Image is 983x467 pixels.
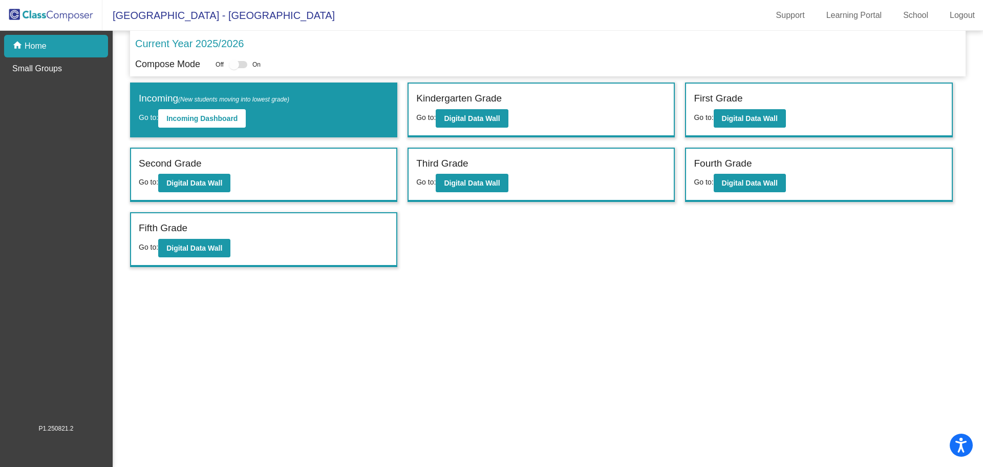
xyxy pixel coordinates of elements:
span: Go to: [139,113,158,121]
label: First Grade [694,91,742,106]
b: Digital Data Wall [722,114,778,123]
label: Incoming [139,91,289,106]
p: Current Year 2025/2026 [135,36,244,51]
button: Digital Data Wall [158,239,230,257]
p: Compose Mode [135,57,200,71]
b: Digital Data Wall [166,179,222,187]
mat-icon: home [12,40,25,52]
button: Digital Data Wall [714,109,786,128]
label: Fourth Grade [694,156,752,171]
b: Digital Data Wall [444,179,500,187]
p: Small Groups [12,63,62,75]
a: Logout [942,7,983,24]
b: Incoming Dashboard [166,114,238,123]
a: Learning Portal [818,7,890,24]
span: Go to: [139,178,158,186]
span: Go to: [416,113,436,121]
b: Digital Data Wall [166,244,222,252]
span: Go to: [694,178,713,186]
span: Go to: [416,178,436,186]
b: Digital Data Wall [444,114,500,123]
span: Go to: [694,113,713,121]
button: Incoming Dashboard [158,109,246,128]
a: Support [768,7,813,24]
p: Home [25,40,47,52]
label: Second Grade [139,156,202,171]
span: (New students moving into lowest grade) [178,96,289,103]
label: Fifth Grade [139,221,187,236]
span: [GEOGRAPHIC_DATA] - [GEOGRAPHIC_DATA] [102,7,335,24]
label: Kindergarten Grade [416,91,502,106]
label: Third Grade [416,156,468,171]
span: Go to: [139,243,158,251]
button: Digital Data Wall [436,109,508,128]
a: School [895,7,936,24]
button: Digital Data Wall [158,174,230,192]
span: Off [216,60,224,69]
button: Digital Data Wall [714,174,786,192]
b: Digital Data Wall [722,179,778,187]
button: Digital Data Wall [436,174,508,192]
span: On [252,60,261,69]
